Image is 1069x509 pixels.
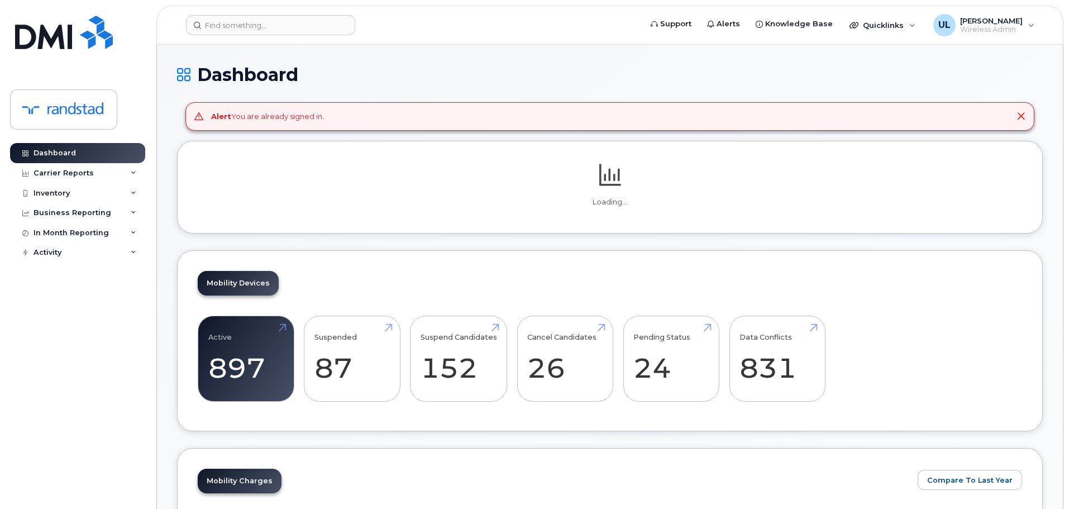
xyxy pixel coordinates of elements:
a: Suspend Candidates 152 [421,322,497,396]
div: You are already signed in. [211,111,324,122]
a: Pending Status 24 [633,322,709,396]
span: Compare To Last Year [927,475,1013,486]
a: Active 897 [208,322,284,396]
h1: Dashboard [177,65,1043,84]
a: Cancel Candidates 26 [527,322,603,396]
a: Data Conflicts 831 [739,322,815,396]
a: Mobility Charges [198,469,281,493]
a: Suspended 87 [314,322,390,396]
a: Mobility Devices [198,271,279,296]
button: Compare To Last Year [918,470,1022,490]
strong: Alert [211,112,231,121]
p: Loading... [198,197,1022,207]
